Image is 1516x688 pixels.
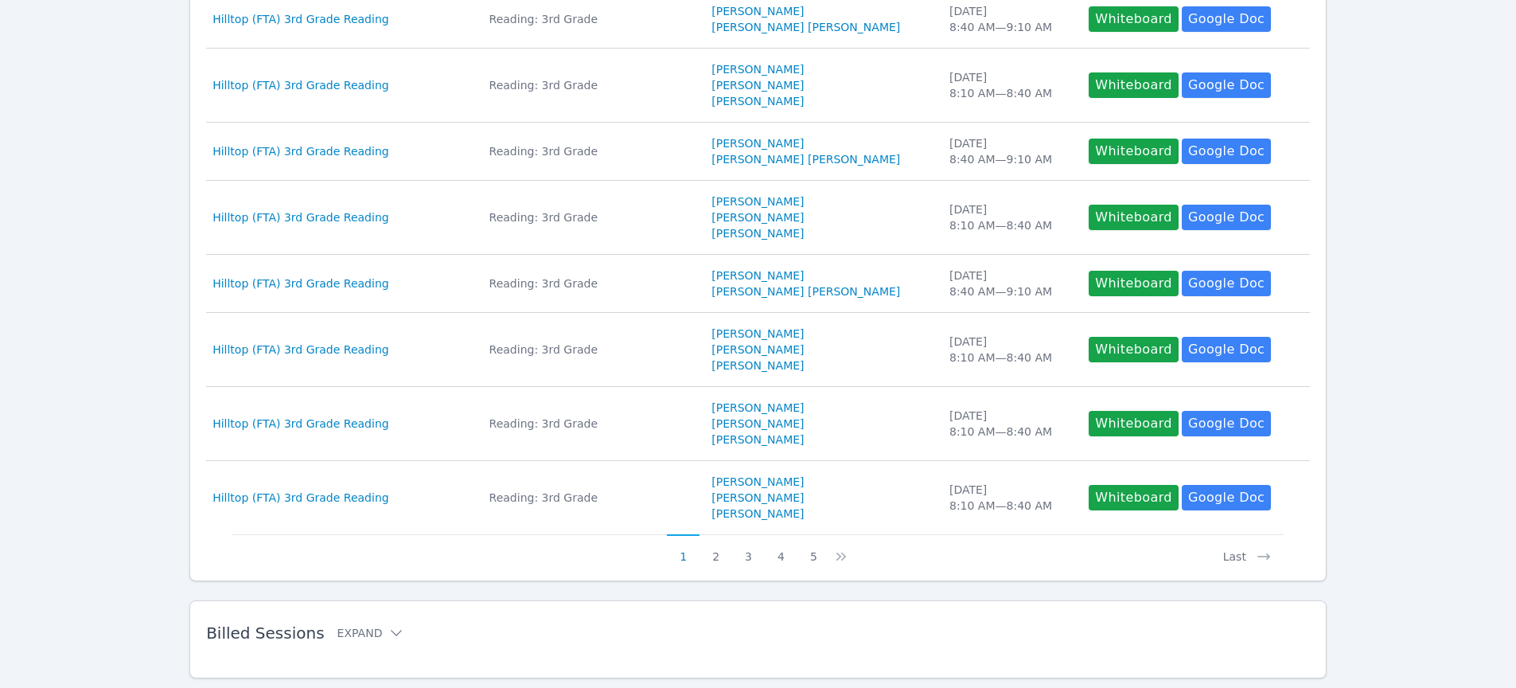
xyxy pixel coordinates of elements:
a: [PERSON_NAME] [711,358,804,373]
a: Hilltop (FTA) 3rd Grade Reading [212,342,389,358]
div: [DATE] 8:10 AM — 8:40 AM [949,482,1070,514]
a: [PERSON_NAME] [711,490,804,506]
button: 1 [667,534,700,565]
a: Google Doc [1182,485,1271,510]
div: [DATE] 8:10 AM — 8:40 AM [949,69,1070,101]
a: [PERSON_NAME] [711,135,804,151]
div: [DATE] 8:40 AM — 9:10 AM [949,3,1070,35]
button: 5 [797,534,830,565]
div: Reading: 3rd Grade [489,143,693,159]
a: Hilltop (FTA) 3rd Grade Reading [212,143,389,159]
button: Whiteboard [1089,205,1179,230]
div: [DATE] 8:10 AM — 8:40 AM [949,408,1070,440]
a: [PERSON_NAME] [711,474,804,490]
tr: Hilltop (FTA) 3rd Grade ReadingReading: 3rd Grade[PERSON_NAME][PERSON_NAME][PERSON_NAME][DATE]8:1... [206,313,1310,387]
a: Hilltop (FTA) 3rd Grade Reading [212,490,389,506]
a: Google Doc [1182,205,1271,230]
button: Whiteboard [1089,485,1179,510]
a: Google Doc [1182,72,1271,98]
a: [PERSON_NAME] [711,506,804,522]
div: [DATE] 8:10 AM — 8:40 AM [949,201,1070,233]
div: Reading: 3rd Grade [489,276,693,291]
a: [PERSON_NAME] [711,326,804,342]
a: [PERSON_NAME] [711,209,804,225]
button: Expand [337,625,405,641]
div: [DATE] 8:40 AM — 9:10 AM [949,135,1070,167]
a: Hilltop (FTA) 3rd Grade Reading [212,276,389,291]
a: [PERSON_NAME] [711,61,804,77]
div: Reading: 3rd Grade [489,490,693,506]
a: [PERSON_NAME] [711,77,804,93]
a: Google Doc [1182,337,1271,362]
a: [PERSON_NAME] [711,93,804,109]
tr: Hilltop (FTA) 3rd Grade ReadingReading: 3rd Grade[PERSON_NAME][PERSON_NAME][PERSON_NAME][DATE]8:1... [206,181,1310,255]
a: [PERSON_NAME] [711,193,804,209]
div: Reading: 3rd Grade [489,342,693,358]
button: Last [1210,534,1284,565]
button: Whiteboard [1089,6,1179,32]
a: Hilltop (FTA) 3rd Grade Reading [212,77,389,93]
a: Google Doc [1182,6,1271,32]
span: Billed Sessions [206,623,324,643]
div: [DATE] 8:10 AM — 8:40 AM [949,334,1070,365]
a: [PERSON_NAME] [711,416,804,432]
tr: Hilltop (FTA) 3rd Grade ReadingReading: 3rd Grade[PERSON_NAME][PERSON_NAME][PERSON_NAME][DATE]8:1... [206,49,1310,123]
button: 4 [765,534,797,565]
a: [PERSON_NAME] [711,342,804,358]
a: Hilltop (FTA) 3rd Grade Reading [212,209,389,225]
a: [PERSON_NAME] [PERSON_NAME] [711,151,900,167]
a: [PERSON_NAME] [711,432,804,448]
a: [PERSON_NAME] [711,225,804,241]
button: Whiteboard [1089,139,1179,164]
button: Whiteboard [1089,337,1179,362]
button: 2 [700,534,732,565]
a: [PERSON_NAME] [711,268,804,283]
div: Reading: 3rd Grade [489,11,693,27]
tr: Hilltop (FTA) 3rd Grade ReadingReading: 3rd Grade[PERSON_NAME][PERSON_NAME] [PERSON_NAME][DATE]8:... [206,123,1310,181]
tr: Hilltop (FTA) 3rd Grade ReadingReading: 3rd Grade[PERSON_NAME][PERSON_NAME] [PERSON_NAME][DATE]8:... [206,255,1310,313]
div: [DATE] 8:40 AM — 9:10 AM [949,268,1070,299]
a: Hilltop (FTA) 3rd Grade Reading [212,11,389,27]
tr: Hilltop (FTA) 3rd Grade ReadingReading: 3rd Grade[PERSON_NAME][PERSON_NAME][PERSON_NAME][DATE]8:1... [206,461,1310,534]
div: Reading: 3rd Grade [489,77,693,93]
button: Whiteboard [1089,72,1179,98]
a: Hilltop (FTA) 3rd Grade Reading [212,416,389,432]
a: Google Doc [1182,411,1271,436]
button: Whiteboard [1089,271,1179,296]
a: [PERSON_NAME] [PERSON_NAME] [711,283,900,299]
tr: Hilltop (FTA) 3rd Grade ReadingReading: 3rd Grade[PERSON_NAME][PERSON_NAME][PERSON_NAME][DATE]8:1... [206,387,1310,461]
a: [PERSON_NAME] [711,400,804,416]
a: [PERSON_NAME] [711,3,804,19]
button: Whiteboard [1089,411,1179,436]
div: Reading: 3rd Grade [489,209,693,225]
button: 3 [732,534,765,565]
a: Google Doc [1182,139,1271,164]
div: Reading: 3rd Grade [489,416,693,432]
a: Google Doc [1182,271,1271,296]
a: [PERSON_NAME] [PERSON_NAME] [711,19,900,35]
